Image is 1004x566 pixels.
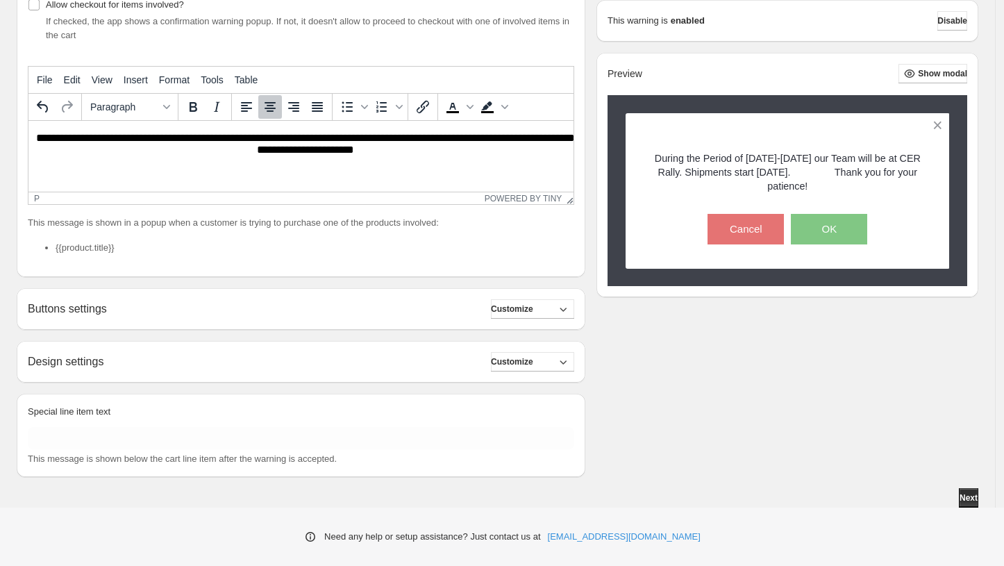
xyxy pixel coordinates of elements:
[548,530,701,544] a: [EMAIL_ADDRESS][DOMAIN_NAME]
[34,194,40,203] div: p
[28,453,337,464] span: This message is shown below the cart line item after the warning is accepted.
[937,11,967,31] button: Disable
[411,95,435,119] button: Insert/edit link
[90,101,158,113] span: Paragraph
[491,352,574,372] button: Customize
[491,299,574,319] button: Customize
[608,14,668,28] p: This warning is
[55,95,78,119] button: Redo
[708,214,784,244] button: Cancel
[491,303,533,315] span: Customize
[476,95,510,119] div: Background color
[791,214,867,244] button: OK
[235,95,258,119] button: Align left
[608,68,642,80] h2: Preview
[37,74,53,85] span: File
[960,492,978,503] span: Next
[28,355,103,368] h2: Design settings
[650,151,926,193] p: During the Period of [DATE]-[DATE] our Team will be at CER Rally. Shipments start [DATE]. Thank y...
[671,14,705,28] strong: enabled
[159,74,190,85] span: Format
[124,74,148,85] span: Insert
[28,216,574,230] p: This message is shown in a popup when a customer is trying to purchase one of the products involved:
[959,488,978,508] button: Next
[31,95,55,119] button: Undo
[937,15,967,26] span: Disable
[201,74,224,85] span: Tools
[64,74,81,85] span: Edit
[28,406,110,417] span: Special line item text
[181,95,205,119] button: Bold
[485,194,562,203] a: Powered by Tiny
[562,192,574,204] div: Resize
[235,74,258,85] span: Table
[28,302,107,315] h2: Buttons settings
[282,95,306,119] button: Align right
[898,64,967,83] button: Show modal
[56,241,574,255] li: {{product.title}}
[370,95,405,119] div: Numbered list
[335,95,370,119] div: Bullet list
[92,74,112,85] span: View
[306,95,329,119] button: Justify
[28,121,574,192] iframe: Rich Text Area
[85,95,175,119] button: Formats
[491,356,533,367] span: Customize
[205,95,228,119] button: Italic
[441,95,476,119] div: Text color
[918,68,967,79] span: Show modal
[258,95,282,119] button: Align center
[46,16,569,40] span: If checked, the app shows a confirmation warning popup. If not, it doesn't allow to proceed to ch...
